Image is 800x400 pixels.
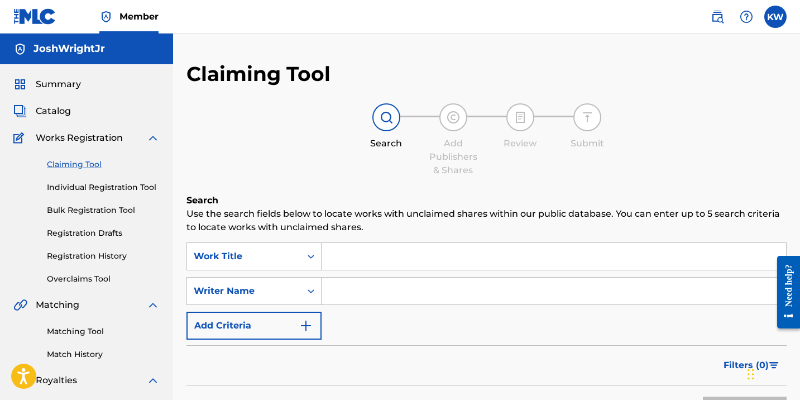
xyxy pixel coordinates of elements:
img: Works Registration [13,131,28,145]
img: Catalog [13,104,27,118]
span: Royalties [36,374,77,387]
img: expand [146,298,160,312]
a: Overclaims Tool [47,273,160,285]
span: Catalog [36,104,71,118]
span: Matching [36,298,79,312]
div: Review [492,137,548,150]
img: Matching [13,298,27,312]
img: Summary [13,78,27,91]
img: MLC Logo [13,8,56,25]
a: Individual Registration Tool [47,182,160,193]
a: Registration History [47,250,160,262]
iframe: Resource Center [769,246,800,338]
img: expand [146,374,160,387]
img: help [740,10,753,23]
img: search [711,10,724,23]
div: Drag [748,358,754,391]
a: Matching Tool [47,326,160,337]
img: Accounts [13,42,27,56]
img: expand [146,131,160,145]
a: Public Search [706,6,729,28]
button: Filters (0) [717,351,787,379]
div: Submit [559,137,615,150]
div: Search [358,137,414,150]
a: Match History [47,349,160,360]
div: Work Title [194,250,294,263]
div: Help [735,6,758,28]
img: step indicator icon for Submit [581,111,594,124]
a: Claiming Tool [47,159,160,170]
iframe: Chat Widget [744,346,800,400]
div: Writer Name [194,284,294,298]
img: 9d2ae6d4665cec9f34b9.svg [299,319,313,332]
p: Use the search fields below to locate works with unclaimed shares within our public database. You... [186,207,787,234]
img: step indicator icon for Add Publishers & Shares [447,111,460,124]
span: Filters ( 0 ) [724,359,769,372]
img: Top Rightsholder [99,10,113,23]
a: CatalogCatalog [13,104,71,118]
div: User Menu [764,6,787,28]
div: Add Publishers & Shares [425,137,481,177]
button: Add Criteria [186,312,322,340]
h6: Search [186,194,787,207]
a: Bulk Registration Tool [47,204,160,216]
img: step indicator icon for Review [514,111,527,124]
a: Registration Drafts [47,227,160,239]
a: SummarySummary [13,78,81,91]
img: step indicator icon for Search [380,111,393,124]
span: Works Registration [36,131,123,145]
h2: Claiming Tool [186,61,330,87]
h5: JoshWrightJr [33,42,105,55]
span: Summary [36,78,81,91]
span: Member [119,10,159,23]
